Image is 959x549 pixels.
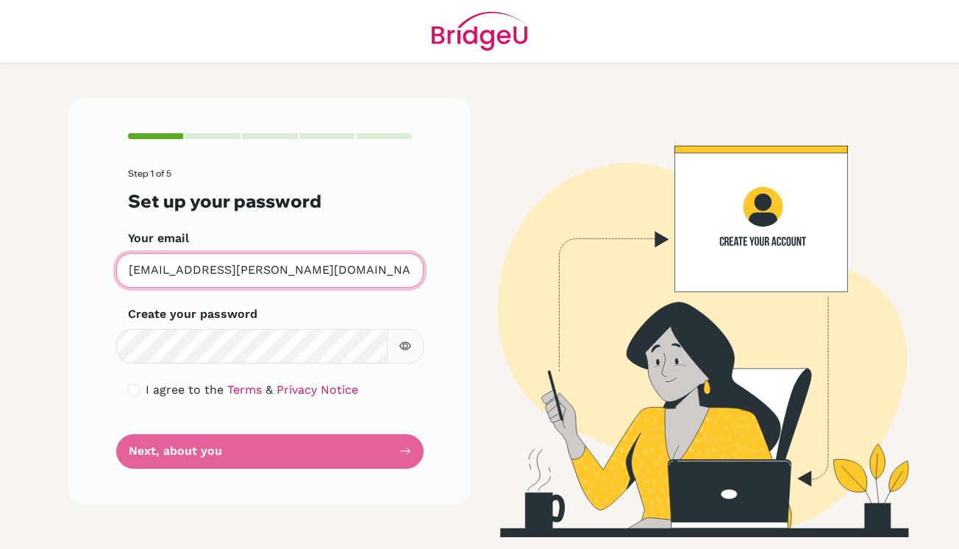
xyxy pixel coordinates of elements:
h3: Set up your password [128,191,412,212]
label: Create your password [128,305,257,323]
label: Your email [128,230,189,247]
input: Insert your email* [116,253,424,288]
span: Step 1 of 5 [128,168,171,179]
span: & [265,383,273,397]
a: Terms [227,383,262,397]
a: Privacy Notice [277,383,358,397]
span: I agree to the [146,383,224,397]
